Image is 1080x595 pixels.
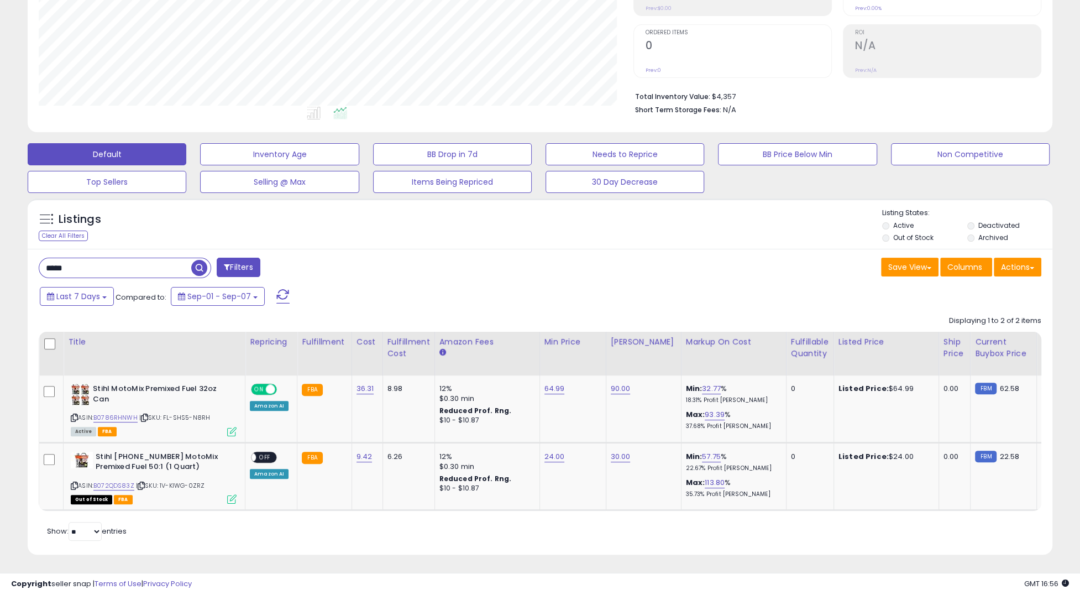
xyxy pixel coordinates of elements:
b: Min: [686,383,702,394]
a: 36.31 [356,383,374,394]
div: ASIN: [71,384,237,435]
div: Amazon AI [250,469,289,479]
button: Default [28,143,186,165]
span: All listings currently available for purchase on Amazon [71,427,96,436]
button: Last 7 Days [40,287,114,306]
div: Amazon AI [250,401,289,411]
label: Archived [978,233,1008,242]
button: BB Drop in 7d [373,143,532,165]
button: Columns [940,258,992,276]
h2: N/A [855,39,1041,54]
b: Max: [686,477,705,488]
span: ROI [855,30,1041,36]
p: 22.67% Profit [PERSON_NAME] [686,464,778,472]
button: BB Price Below Min [718,143,877,165]
img: 41SipIyLWCL._SL40_.jpg [71,452,93,468]
div: 0 [791,384,825,394]
div: $24.00 [838,452,930,462]
div: Markup on Cost [686,336,782,348]
div: % [686,478,778,498]
div: $0.30 min [439,462,531,472]
div: Fulfillment Cost [387,336,430,359]
div: [PERSON_NAME] [611,336,677,348]
b: Short Term Storage Fees: [635,105,721,114]
p: Listing States: [882,208,1052,218]
p: 35.73% Profit [PERSON_NAME] [686,490,778,498]
div: % [686,452,778,472]
a: 24.00 [544,451,565,462]
button: Actions [994,258,1041,276]
span: OFF [275,385,293,394]
b: Listed Price: [838,383,889,394]
div: $10 - $10.87 [439,416,531,425]
h2: 0 [646,39,831,54]
a: 32.77 [702,383,721,394]
span: ON [252,385,266,394]
strong: Copyright [11,578,51,589]
small: FBM [975,383,997,394]
div: $10 - $10.87 [439,484,531,493]
span: | SKU: FL-SHS5-N8RH [139,413,210,422]
small: FBA [302,384,322,396]
small: Amazon Fees. [439,348,446,358]
button: 30 Day Decrease [546,171,704,193]
small: FBA [302,452,322,464]
div: 0.00 [943,384,962,394]
div: $64.99 [838,384,930,394]
span: Columns [947,262,982,273]
div: 8.98 [387,384,426,394]
b: Stihl [PHONE_NUMBER] MotoMix Premixed Fuel 50:1 (1 Quart) [96,452,230,475]
div: seller snap | | [11,579,192,589]
button: Top Sellers [28,171,186,193]
a: 9.42 [356,451,373,462]
a: Privacy Policy [143,578,192,589]
label: Out of Stock [893,233,934,242]
div: 12% [439,384,531,394]
button: Inventory Age [200,143,359,165]
div: 6.26 [387,452,426,462]
div: 0% [1041,384,1078,394]
div: Fulfillment [302,336,347,348]
a: 93.39 [705,409,725,420]
span: Ordered Items [646,30,831,36]
div: $0.30 min [439,394,531,404]
span: OFF [256,452,274,462]
span: | SKU: 1V-KIWG-0ZRZ [136,481,205,490]
div: Clear All Filters [39,231,88,241]
button: Save View [881,258,939,276]
img: 51PSarqhfuL._SL40_.jpg [71,384,90,406]
a: 57.75 [702,451,721,462]
span: All listings that are currently out of stock and unavailable for purchase on Amazon [71,495,112,504]
small: FBM [975,451,997,462]
button: Sep-01 - Sep-07 [171,287,265,306]
li: $4,357 [635,89,1033,102]
small: Prev: N/A [855,67,877,74]
span: 2025-09-15 16:56 GMT [1024,578,1069,589]
span: FBA [114,495,133,504]
div: % [686,384,778,404]
div: % [686,410,778,430]
div: Cost [356,336,378,348]
a: 64.99 [544,383,565,394]
button: Items Being Repriced [373,171,532,193]
span: N/A [723,105,736,115]
a: 113.80 [705,477,725,488]
div: Amazon Fees [439,336,535,348]
a: B0786RHNWH [93,413,138,422]
small: Prev: 0.00% [855,5,882,12]
div: ASIN: [71,452,237,503]
b: Total Inventory Value: [635,92,710,101]
div: Title [68,336,240,348]
button: Selling @ Max [200,171,359,193]
small: Prev: $0.00 [646,5,672,12]
b: Min: [686,451,702,462]
h5: Listings [59,212,101,227]
a: B072QDS83Z [93,481,134,490]
div: Current Buybox Price [975,336,1032,359]
span: Last 7 Days [56,291,100,302]
b: Max: [686,409,705,420]
div: Min Price [544,336,601,348]
div: Displaying 1 to 2 of 2 items [949,316,1041,326]
button: Needs to Reprice [546,143,704,165]
b: Reduced Prof. Rng. [439,474,512,483]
